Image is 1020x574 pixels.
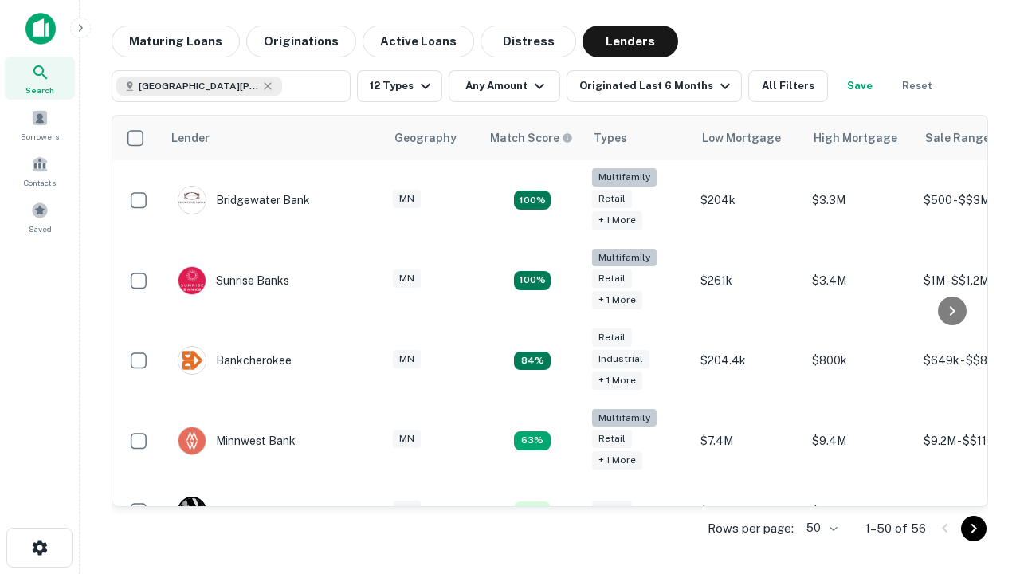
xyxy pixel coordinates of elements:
[183,503,201,520] p: G H
[592,269,632,288] div: Retail
[178,427,206,454] img: picture
[514,352,551,371] div: Matching Properties: 8, hasApolloMatch: undefined
[178,497,309,525] div: [PERSON_NAME]
[804,116,916,160] th: High Mortgage
[24,176,56,189] span: Contacts
[25,13,56,45] img: capitalize-icon.png
[692,116,804,160] th: Low Mortgage
[178,186,310,214] div: Bridgewater Bank
[481,26,576,57] button: Distress
[592,501,632,519] div: Retail
[592,328,632,347] div: Retail
[178,347,206,374] img: picture
[804,401,916,482] td: $9.4M
[393,190,421,208] div: MN
[748,70,828,102] button: All Filters
[579,77,735,96] div: Originated Last 6 Months
[925,128,990,147] div: Sale Range
[490,129,570,147] h6: Match Score
[592,430,632,448] div: Retail
[814,128,897,147] div: High Mortgage
[692,401,804,482] td: $7.4M
[592,350,649,368] div: Industrial
[940,446,1020,523] iframe: Chat Widget
[393,269,421,288] div: MN
[363,26,474,57] button: Active Loans
[865,519,926,538] p: 1–50 of 56
[514,501,551,521] div: Matching Properties: 5, hasApolloMatch: undefined
[393,350,421,368] div: MN
[594,128,627,147] div: Types
[385,116,481,160] th: Geography
[25,84,54,96] span: Search
[567,70,742,102] button: Originated Last 6 Months
[834,70,885,102] button: Save your search to get updates of matches that match your search criteria.
[592,249,657,267] div: Multifamily
[139,79,258,93] span: [GEOGRAPHIC_DATA][PERSON_NAME], [GEOGRAPHIC_DATA], [GEOGRAPHIC_DATA]
[592,409,657,427] div: Multifamily
[702,128,781,147] div: Low Mortgage
[5,103,75,146] a: Borrowers
[514,271,551,290] div: Matching Properties: 11, hasApolloMatch: undefined
[112,26,240,57] button: Maturing Loans
[449,70,560,102] button: Any Amount
[692,320,804,401] td: $204.4k
[162,116,385,160] th: Lender
[708,519,794,538] p: Rows per page:
[592,372,642,390] div: + 1 more
[178,346,292,375] div: Bankcherokee
[481,116,584,160] th: Capitalize uses an advanced AI algorithm to match your search with the best lender. The match sco...
[804,481,916,541] td: $25k
[5,149,75,192] a: Contacts
[357,70,442,102] button: 12 Types
[800,517,840,540] div: 50
[514,191,551,210] div: Matching Properties: 17, hasApolloMatch: undefined
[178,187,206,214] img: picture
[5,195,75,238] a: Saved
[178,427,296,455] div: Minnwest Bank
[246,26,356,57] button: Originations
[490,129,573,147] div: Capitalize uses an advanced AI algorithm to match your search with the best lender. The match sco...
[393,501,421,519] div: MN
[804,241,916,321] td: $3.4M
[692,481,804,541] td: $25k
[583,26,678,57] button: Lenders
[804,320,916,401] td: $800k
[592,190,632,208] div: Retail
[592,451,642,470] div: + 1 more
[393,430,421,448] div: MN
[592,168,657,187] div: Multifamily
[584,116,692,160] th: Types
[29,222,52,235] span: Saved
[961,516,987,541] button: Go to next page
[592,211,642,230] div: + 1 more
[5,57,75,100] a: Search
[171,128,210,147] div: Lender
[592,291,642,309] div: + 1 more
[178,267,206,294] img: picture
[21,130,59,143] span: Borrowers
[394,128,457,147] div: Geography
[514,431,551,450] div: Matching Properties: 6, hasApolloMatch: undefined
[892,70,943,102] button: Reset
[178,266,289,295] div: Sunrise Banks
[692,241,804,321] td: $261k
[804,160,916,241] td: $3.3M
[692,160,804,241] td: $204k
